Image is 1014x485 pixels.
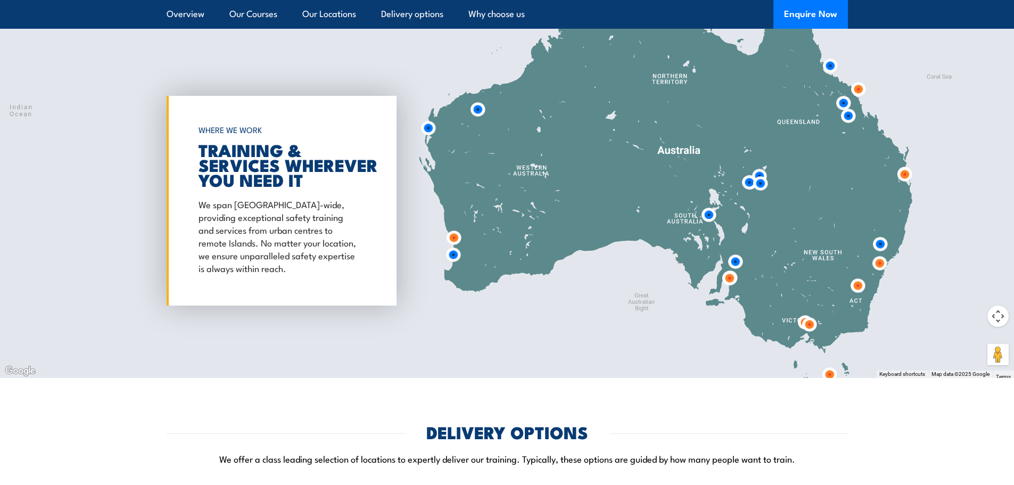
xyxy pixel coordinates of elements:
h2: DELIVERY OPTIONS [426,424,588,439]
h2: TRAINING & SERVICES WHEREVER YOU NEED IT [199,142,359,187]
img: Google [3,364,38,378]
p: We offer a class leading selection of locations to expertly deliver our training. Typically, thes... [167,453,848,465]
button: Map camera controls [987,306,1009,327]
a: Open this area in Google Maps (opens a new window) [3,364,38,378]
button: Keyboard shortcuts [879,371,925,378]
button: Drag Pegman onto the map to open Street View [987,344,1009,365]
p: We span [GEOGRAPHIC_DATA]-wide, providing exceptional safety training and services from urban cen... [199,198,359,274]
span: Map data ©2025 Google [931,371,990,377]
h6: WHERE WE WORK [199,120,359,139]
a: Terms [996,374,1011,380]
